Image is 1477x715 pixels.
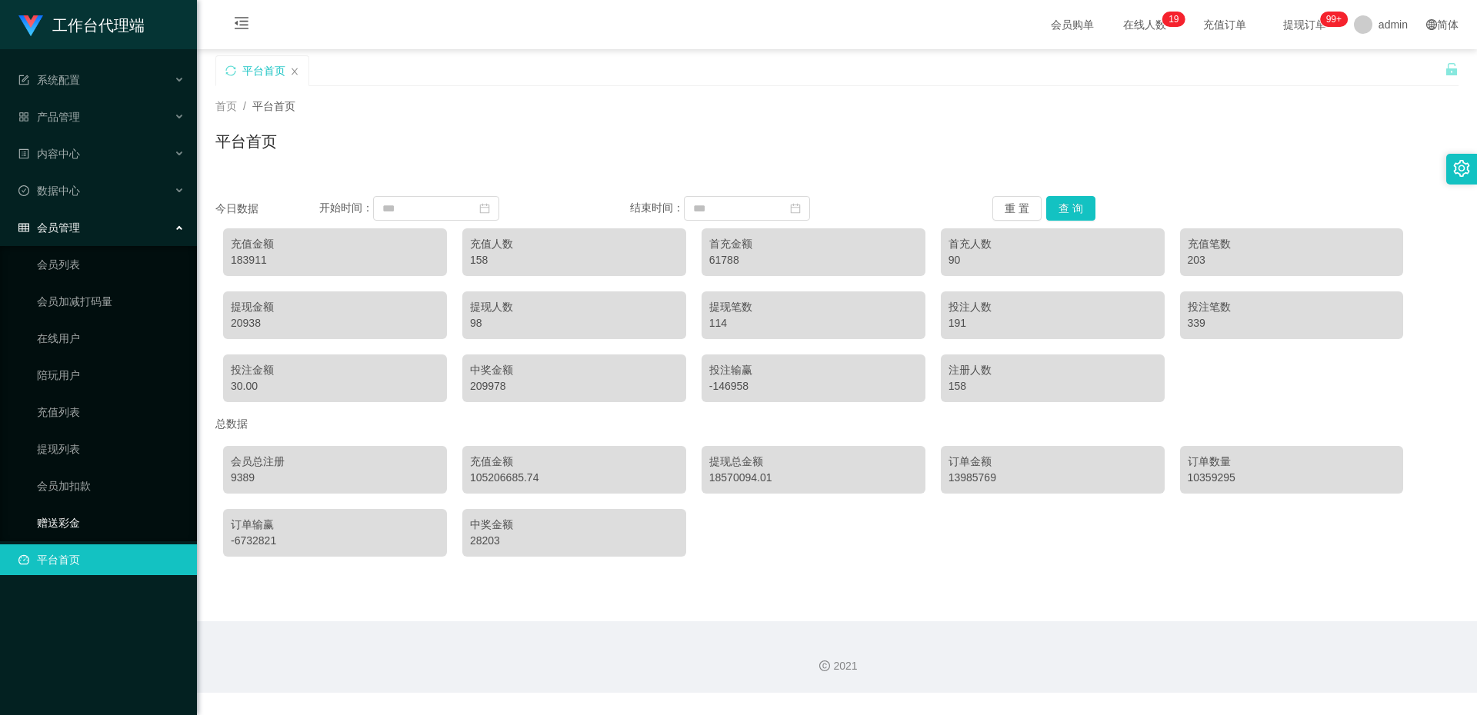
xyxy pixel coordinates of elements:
span: 系统配置 [18,74,80,86]
div: 158 [949,378,1157,394]
div: 首充人数 [949,236,1157,252]
h1: 平台首页 [215,130,277,153]
div: 28203 [470,533,678,549]
div: 191 [949,315,1157,331]
a: 工作台代理端 [18,18,145,31]
i: 图标: unlock [1445,62,1459,76]
div: 今日数据 [215,201,319,217]
div: 充值人数 [470,236,678,252]
p: 1 [1169,12,1174,27]
div: -146958 [709,378,918,394]
div: 13985769 [949,470,1157,486]
div: 首充金额 [709,236,918,252]
div: 中奖金额 [470,517,678,533]
a: 在线用户 [37,323,185,354]
div: 提现笔数 [709,299,918,315]
div: 18570094.01 [709,470,918,486]
i: 图标: calendar [479,203,490,214]
div: 充值金额 [231,236,439,252]
div: 投注人数 [949,299,1157,315]
div: 平台首页 [242,56,285,85]
span: 产品管理 [18,111,80,123]
span: 数据中心 [18,185,80,197]
div: 339 [1188,315,1396,331]
span: 内容中心 [18,148,80,160]
i: 图标: sync [225,65,236,76]
sup: 19 [1162,12,1185,27]
img: logo.9652507e.png [18,15,43,37]
div: 105206685.74 [470,470,678,486]
div: 158 [470,252,678,268]
button: 重 置 [992,196,1042,221]
a: 图标: dashboard平台首页 [18,544,185,575]
i: 图标: check-circle-o [18,185,29,196]
span: 平台首页 [252,100,295,112]
div: 订单输赢 [231,517,439,533]
div: 30.00 [231,378,439,394]
div: 98 [470,315,678,331]
div: 订单数量 [1188,454,1396,470]
div: 61788 [709,252,918,268]
i: 图标: copyright [819,660,830,671]
div: 充值金额 [470,454,678,470]
div: 9389 [231,470,439,486]
i: 图标: appstore-o [18,111,29,122]
div: 注册人数 [949,362,1157,378]
span: 首页 [215,100,237,112]
span: 结束时间： [630,201,684,214]
i: 图标: table [18,222,29,233]
div: 投注笔数 [1188,299,1396,315]
div: 充值笔数 [1188,236,1396,252]
i: 图标: global [1426,19,1437,30]
a: 会员加扣款 [37,471,185,501]
i: 图标: setting [1453,160,1470,177]
div: 2021 [209,658,1465,674]
span: 会员管理 [18,221,80,234]
div: 中奖金额 [470,362,678,378]
div: 10359295 [1188,470,1396,486]
i: 图标: calendar [790,203,801,214]
div: 提现总金额 [709,454,918,470]
span: 开始时间： [319,201,373,214]
div: 20938 [231,315,439,331]
div: 203 [1188,252,1396,268]
a: 赠送彩金 [37,507,185,538]
div: 总数据 [215,410,1459,438]
div: 90 [949,252,1157,268]
a: 会员加减打码量 [37,286,185,317]
div: 会员总注册 [231,454,439,470]
i: 图标: menu-fold [215,1,268,50]
a: 会员列表 [37,249,185,280]
h1: 工作台代理端 [52,1,145,50]
span: / [243,100,246,112]
span: 充值订单 [1195,19,1254,30]
div: 投注输赢 [709,362,918,378]
div: 183911 [231,252,439,268]
div: -6732821 [231,533,439,549]
div: 投注金额 [231,362,439,378]
a: 充值列表 [37,397,185,427]
button: 查 询 [1046,196,1095,221]
span: 在线人数 [1115,19,1174,30]
div: 114 [709,315,918,331]
div: 提现人数 [470,299,678,315]
i: 图标: close [290,67,299,76]
i: 图标: profile [18,148,29,159]
span: 提现订单 [1275,19,1334,30]
div: 209978 [470,378,678,394]
div: 提现金额 [231,299,439,315]
i: 图标: form [18,75,29,85]
div: 订单金额 [949,454,1157,470]
p: 9 [1174,12,1179,27]
sup: 963 [1320,12,1348,27]
a: 提现列表 [37,434,185,464]
a: 陪玩用户 [37,360,185,391]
